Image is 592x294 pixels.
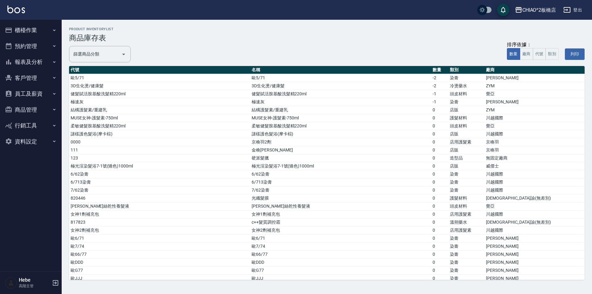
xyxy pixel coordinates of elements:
td: [PERSON_NAME] [484,74,585,82]
td: 歐6/71 [250,234,431,242]
td: 820446 [69,194,250,202]
td: [PERSON_NAME] [484,242,585,251]
td: 金喚[PERSON_NAME] [250,146,431,154]
td: 女神1劑補充包 [250,210,431,218]
td: 染膏 [448,267,484,275]
button: 登出 [561,4,585,16]
button: Open [119,49,129,59]
td: 柔敏健髮胺基酸洗髮精220ml [250,122,431,130]
button: 資料設定 [2,134,59,150]
td: 染膏 [448,170,484,178]
td: 染膏 [448,74,484,82]
td: [PERSON_NAME] [484,267,585,275]
th: 代號 [69,66,250,74]
td: 硬派髮臘 [250,154,431,162]
td: 店販 [448,106,484,114]
td: 極光渲染髮浴7-1號(矯色)1000ml [69,162,250,170]
td: [PERSON_NAME] [484,234,585,242]
td: 0 [431,275,448,283]
td: 0 [431,251,448,259]
td: 染膏 [448,186,484,194]
td: c++髮質調控霜 [250,218,431,226]
button: CHIAO^2板橋店 [512,4,559,16]
td: 店用護髮素 [448,138,484,146]
td: 頭皮材料 [448,202,484,210]
td: 0 [431,267,448,275]
img: Logo [7,6,25,13]
td: 健髮賦活胺基酸洗髮精220ml [69,90,250,98]
td: [DEMOGRAPHIC_DATA]諭(無差別) [484,194,585,202]
td: 歐G77 [250,267,431,275]
button: 商品管理 [2,102,59,118]
td: 光纖髮膜 [250,194,431,202]
td: 女神2劑補充包 [250,226,431,234]
td: 川越國際 [484,114,585,122]
td: 0 [431,186,448,194]
button: 代號 [533,48,546,60]
button: 報表及分析 [2,54,59,70]
td: 0 [431,178,448,186]
td: 0 [431,202,448,210]
td: 歐5/71 [250,74,431,82]
td: 歐5/71 [69,74,250,82]
td: [DEMOGRAPHIC_DATA]諭(無差別) [484,218,585,226]
td: 歐6/71 [69,234,250,242]
td: 頭皮材料 [448,122,484,130]
button: 客戶管理 [2,70,59,86]
th: 數量 [431,66,448,74]
td: -1 [431,90,448,98]
td: 染膏 [448,242,484,251]
img: Person [5,277,17,289]
td: 3D生化燙/健康髮 [250,82,431,90]
td: 謎樣護色髮浴(摩卡棕) [69,130,250,138]
td: [PERSON_NAME] [484,251,585,259]
td: 頭皮材料 [448,90,484,98]
td: 店販 [448,162,484,170]
td: 店販 [448,146,484,154]
td: 店用護髮素 [448,226,484,234]
button: 列印 [565,48,585,60]
td: 6/713染膏 [250,178,431,186]
td: 0 [431,218,448,226]
td: 7/62染膏 [69,186,250,194]
td: 0 [431,170,448,178]
button: 櫃檯作業 [2,22,59,38]
td: [PERSON_NAME] [484,259,585,267]
td: 0 [431,242,448,251]
td: 結構護髮素/重建乳 [69,106,250,114]
td: 0 [431,226,448,234]
td: 川越國際 [484,210,585,218]
td: 123 [69,154,250,162]
td: 健髮賦活胺基酸洗髮精220ml [250,90,431,98]
button: 員工及薪資 [2,86,59,102]
td: 歐JJJ [250,275,431,283]
td: -2 [431,82,448,90]
td: 女神2劑補充包 [69,226,250,234]
td: ZYM [484,106,585,114]
td: 謎樣護色髮浴(摩卡棕) [250,130,431,138]
td: 6/713染膏 [69,178,250,186]
td: 0 [431,194,448,202]
td: 0000 [69,138,250,146]
td: 0 [431,146,448,154]
td: ZYM [484,82,585,90]
td: 歐G77 [69,267,250,275]
td: 護髮材料 [448,194,484,202]
td: MUSE女神-護髮素-750ml [69,114,250,122]
td: 無固定廠商 [484,154,585,162]
td: 0 [431,114,448,122]
td: 7/62染膏 [250,186,431,194]
td: 京喚羽 [484,138,585,146]
td: 京喚羽 [484,146,585,154]
th: 名稱 [250,66,431,74]
td: 柔敏健髮胺基酸洗髮精220ml [69,122,250,130]
td: 3D生化燙/健康髮 [69,82,250,90]
td: 染膏 [448,251,484,259]
td: 6/62染膏 [69,170,250,178]
td: 歐66/77 [250,251,431,259]
th: 類別 [448,66,484,74]
td: 817823 [69,218,250,226]
td: 6/62染膏 [250,170,431,178]
td: 店用護髮素 [448,210,484,218]
td: 歐66/77 [69,251,250,259]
